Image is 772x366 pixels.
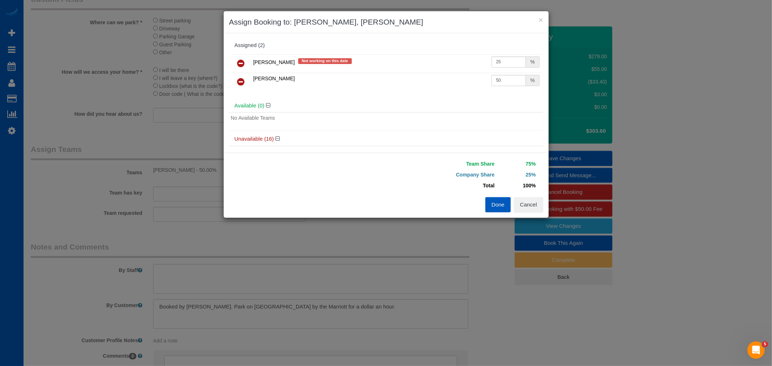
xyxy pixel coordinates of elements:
td: Company Share [392,169,497,180]
td: 100% [497,180,538,191]
td: 75% [497,158,538,169]
span: [PERSON_NAME] [253,59,295,65]
span: [PERSON_NAME] [253,76,295,81]
h4: Unavailable (16) [235,136,538,142]
button: × [539,16,543,24]
td: 25% [497,169,538,180]
h4: Available (0) [235,103,538,109]
div: % [526,75,539,86]
button: Done [485,197,511,212]
div: % [526,56,539,68]
td: Total [392,180,497,191]
td: Team Share [392,158,497,169]
span: No Available Teams [231,115,275,121]
span: Not working on this date [298,58,352,64]
div: Assigned (2) [235,42,538,48]
button: Cancel [514,197,543,212]
span: 5 [762,341,768,347]
iframe: Intercom live chat [747,341,765,359]
h3: Assign Booking to: [PERSON_NAME], [PERSON_NAME] [229,17,543,27]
